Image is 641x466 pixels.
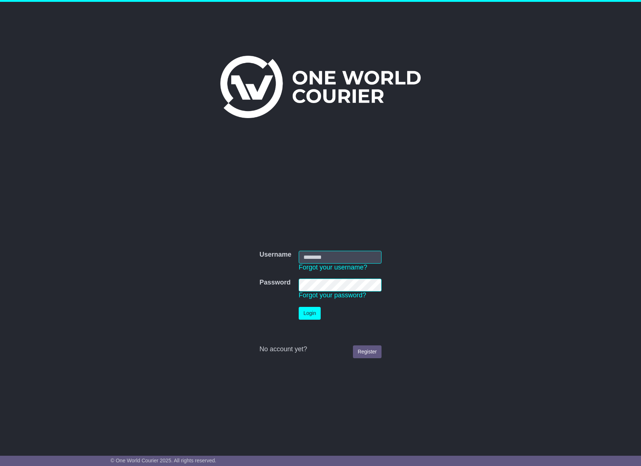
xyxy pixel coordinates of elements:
label: Username [259,251,291,259]
a: Register [353,345,382,358]
a: Forgot your password? [299,291,366,299]
div: No account yet? [259,345,382,353]
a: Forgot your username? [299,264,367,271]
button: Login [299,307,321,320]
img: One World [220,56,420,118]
span: © One World Courier 2025. All rights reserved. [111,458,217,463]
label: Password [259,279,291,287]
